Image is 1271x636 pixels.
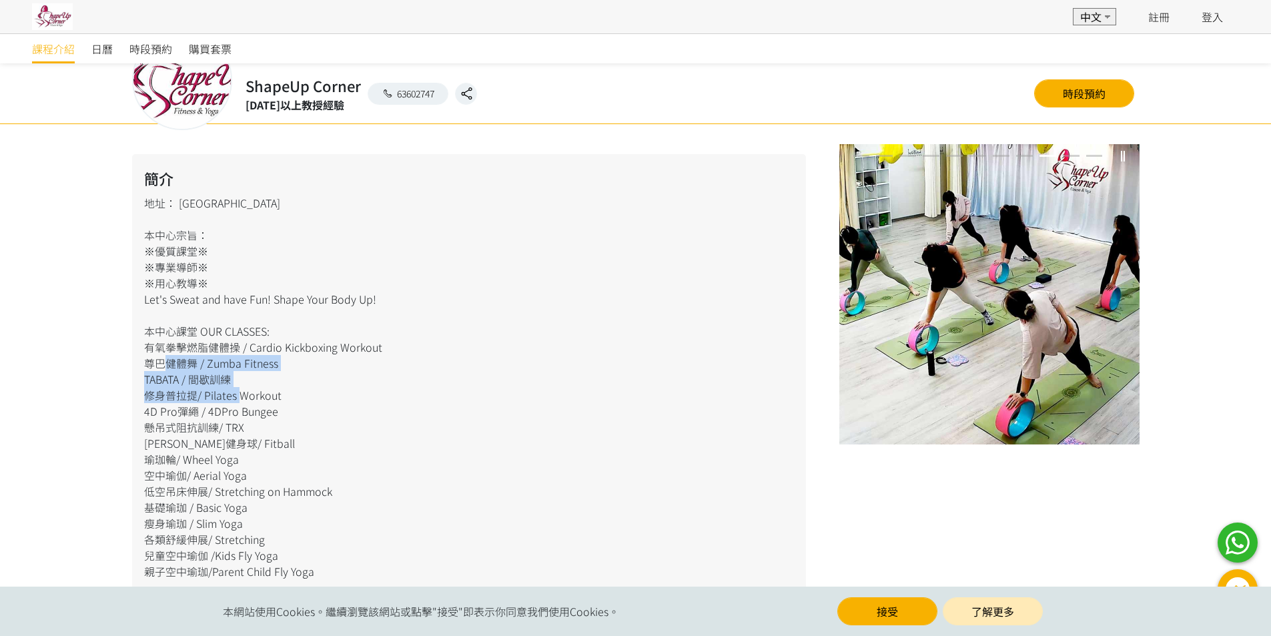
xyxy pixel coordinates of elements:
span: 購買套票 [189,41,232,57]
a: 課程介紹 [32,34,75,63]
img: pwrjsa6bwyY3YIpa3AKFwK20yMmKifvYlaMXwTp1.jpg [32,3,73,30]
span: 日曆 [91,41,113,57]
button: 接受 [837,597,937,625]
h2: 簡介 [144,168,794,190]
a: 登入 [1202,9,1223,25]
div: [DATE]以上教授經驗 [246,97,361,113]
a: 了解更多 [943,597,1043,625]
a: 63602747 [368,83,449,105]
a: 購買套票 [189,34,232,63]
img: G2Aca84QsMt5xr0Y4610xUW9kT0ALJFqInbJXOmb.jpg [839,144,1140,444]
a: 日曆 [91,34,113,63]
span: 本網站使用Cookies。繼續瀏覽該網站或點擊"接受"即表示你同意我們使用Cookies。 [223,603,619,619]
span: 課程介紹 [32,41,75,57]
span: 時段預約 [129,41,172,57]
a: 時段預約 [1034,79,1134,107]
h2: ShapeUp Corner [246,75,361,97]
a: 註冊 [1148,9,1170,25]
a: 時段預約 [129,34,172,63]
